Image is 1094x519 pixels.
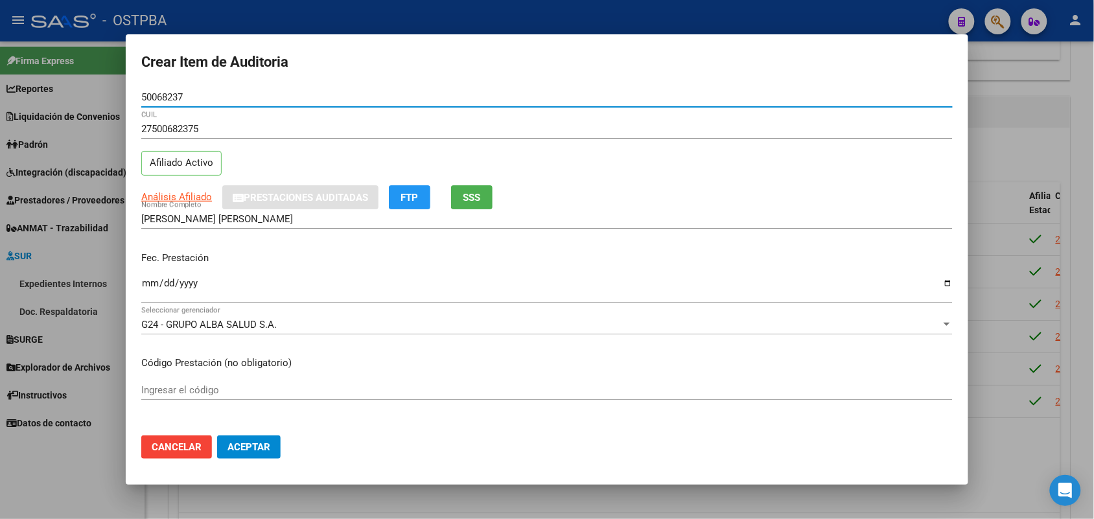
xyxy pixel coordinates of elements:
button: FTP [389,185,430,209]
p: Código Prestación (no obligatorio) [141,356,953,371]
button: Aceptar [217,435,281,459]
p: Afiliado Activo [141,151,222,176]
span: Aceptar [227,441,270,453]
p: Fec. Prestación [141,251,953,266]
span: Prestaciones Auditadas [244,192,368,203]
span: Cancelar [152,441,202,453]
span: Análisis Afiliado [141,191,212,203]
span: SSS [463,192,481,203]
button: Cancelar [141,435,212,459]
div: Open Intercom Messenger [1050,475,1081,506]
button: Prestaciones Auditadas [222,185,378,209]
p: Precio [141,422,953,437]
h2: Crear Item de Auditoria [141,50,953,75]
span: FTP [401,192,419,203]
span: G24 - GRUPO ALBA SALUD S.A. [141,319,277,330]
button: SSS [451,185,493,209]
